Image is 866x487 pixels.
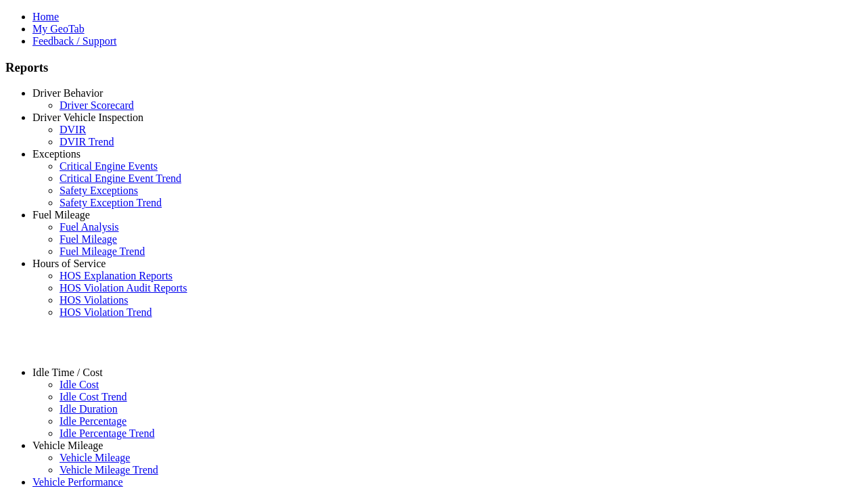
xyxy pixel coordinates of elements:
a: HOS Violation Trend [60,306,152,318]
a: Vehicle Mileage [32,440,103,451]
a: Fuel Mileage [60,233,117,245]
a: Idle Cost [60,379,99,390]
a: Exceptions [32,148,81,160]
a: Feedback / Support [32,35,116,47]
a: Critical Engine Event Trend [60,172,181,184]
a: Critical Engine Events [60,160,158,172]
a: Idle Duration [60,403,118,415]
a: Fuel Analysis [60,221,119,233]
a: Safety Exceptions [60,185,138,196]
h3: Reports [5,60,861,75]
a: Driver Vehicle Inspection [32,112,143,123]
a: Driver Scorecard [60,99,134,111]
a: Fuel Mileage Trend [60,246,145,257]
a: Home [32,11,59,22]
a: Hours of Service [32,258,106,269]
a: Idle Percentage [60,415,127,427]
a: HOS Explanation Reports [60,270,173,281]
a: Driver Behavior [32,87,103,99]
a: Idle Cost Trend [60,391,127,402]
a: DVIR [60,124,86,135]
a: DVIR Trend [60,136,114,147]
a: Vehicle Mileage Trend [60,464,158,476]
a: Vehicle Mileage [60,452,130,463]
a: HOS Violation Audit Reports [60,282,187,294]
a: My GeoTab [32,23,85,34]
a: Idle Time / Cost [32,367,103,378]
a: Safety Exception Trend [60,197,162,208]
a: Idle Percentage Trend [60,427,154,439]
a: Fuel Mileage [32,209,90,221]
a: HOS Violations [60,294,128,306]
